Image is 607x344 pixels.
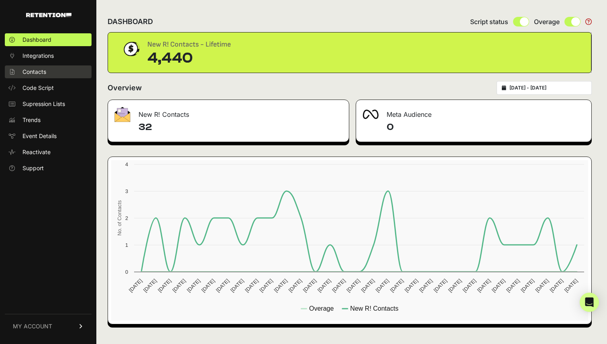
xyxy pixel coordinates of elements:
a: Reactivate [5,146,92,159]
a: MY ACCOUNT [5,314,92,338]
text: [DATE] [519,278,535,293]
a: Supression Lists [5,98,92,110]
a: Integrations [5,49,92,62]
text: [DATE] [287,278,303,293]
text: [DATE] [462,278,477,293]
text: [DATE] [142,278,158,293]
text: [DATE] [389,278,405,293]
img: fa-meta-2f981b61bb99beabf952f7030308934f19ce035c18b003e963880cc3fabeebb7.png [363,110,379,119]
span: Event Details [22,132,57,140]
text: [DATE] [171,278,187,293]
text: [DATE] [375,278,390,293]
h4: 0 [387,121,585,134]
text: [DATE] [345,278,361,293]
text: [DATE] [403,278,419,293]
span: Overage [534,17,560,26]
span: Code Script [22,84,54,92]
span: Dashboard [22,36,51,44]
a: Contacts [5,65,92,78]
text: [DATE] [157,278,172,293]
a: Code Script [5,81,92,94]
text: New R! Contacts [350,305,398,312]
text: [DATE] [360,278,376,293]
text: [DATE] [491,278,506,293]
text: [DATE] [186,278,202,293]
div: 4,440 [147,50,231,66]
a: Dashboard [5,33,92,46]
h4: 32 [139,121,342,134]
text: [DATE] [534,278,550,293]
a: Event Details [5,130,92,142]
a: Trends [5,114,92,126]
div: New R! Contacts [108,100,349,124]
div: New R! Contacts - Lifetime [147,39,231,50]
text: 1 [125,242,128,248]
text: No. of Contacts [116,200,122,236]
text: 0 [125,269,128,275]
text: [DATE] [505,278,521,293]
text: 3 [125,188,128,194]
span: Trends [22,116,41,124]
text: [DATE] [316,278,332,293]
h2: Overview [108,82,142,94]
text: [DATE] [476,278,492,293]
text: [DATE] [273,278,289,293]
text: [DATE] [331,278,346,293]
text: [DATE] [302,278,318,293]
span: Integrations [22,52,54,60]
text: [DATE] [549,278,564,293]
text: [DATE] [200,278,216,293]
text: [DATE] [432,278,448,293]
text: 4 [125,161,128,167]
a: Support [5,162,92,175]
text: [DATE] [418,278,434,293]
span: Supression Lists [22,100,65,108]
span: Reactivate [22,148,51,156]
div: Open Intercom Messenger [580,293,599,312]
img: Retention.com [26,13,71,17]
text: [DATE] [215,278,230,293]
span: Script status [470,17,508,26]
span: Support [22,164,44,172]
text: [DATE] [447,278,462,293]
img: fa-envelope-19ae18322b30453b285274b1b8af3d052b27d846a4fbe8435d1a52b978f639a2.png [114,107,130,122]
h2: DASHBOARD [108,16,153,27]
text: 2 [125,215,128,221]
text: [DATE] [244,278,259,293]
img: dollar-coin-05c43ed7efb7bc0c12610022525b4bbbb207c7efeef5aecc26f025e68dcafac9.png [121,39,141,59]
text: [DATE] [229,278,245,293]
span: Contacts [22,68,46,76]
text: [DATE] [258,278,274,293]
span: MY ACCOUNT [13,322,52,330]
div: Meta Audience [356,100,591,124]
text: [DATE] [563,278,579,293]
text: Overage [309,305,334,312]
text: [DATE] [128,278,143,293]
